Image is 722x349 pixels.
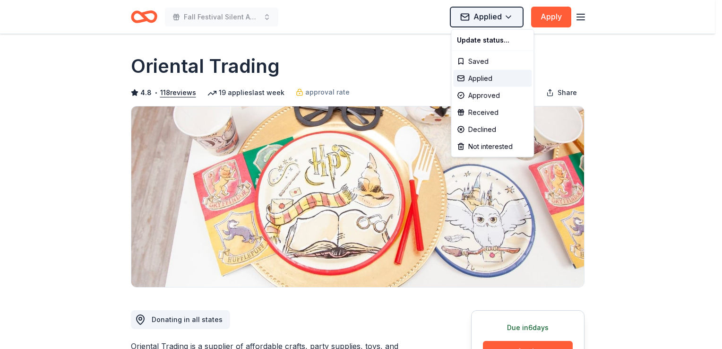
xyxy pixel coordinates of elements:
span: Fall Festival Silent Auction [184,11,259,23]
div: Saved [453,53,532,70]
div: Update status... [453,32,532,49]
div: Declined [453,121,532,138]
div: Not interested [453,138,532,155]
div: Applied [453,70,532,87]
div: Approved [453,87,532,104]
div: Received [453,104,532,121]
